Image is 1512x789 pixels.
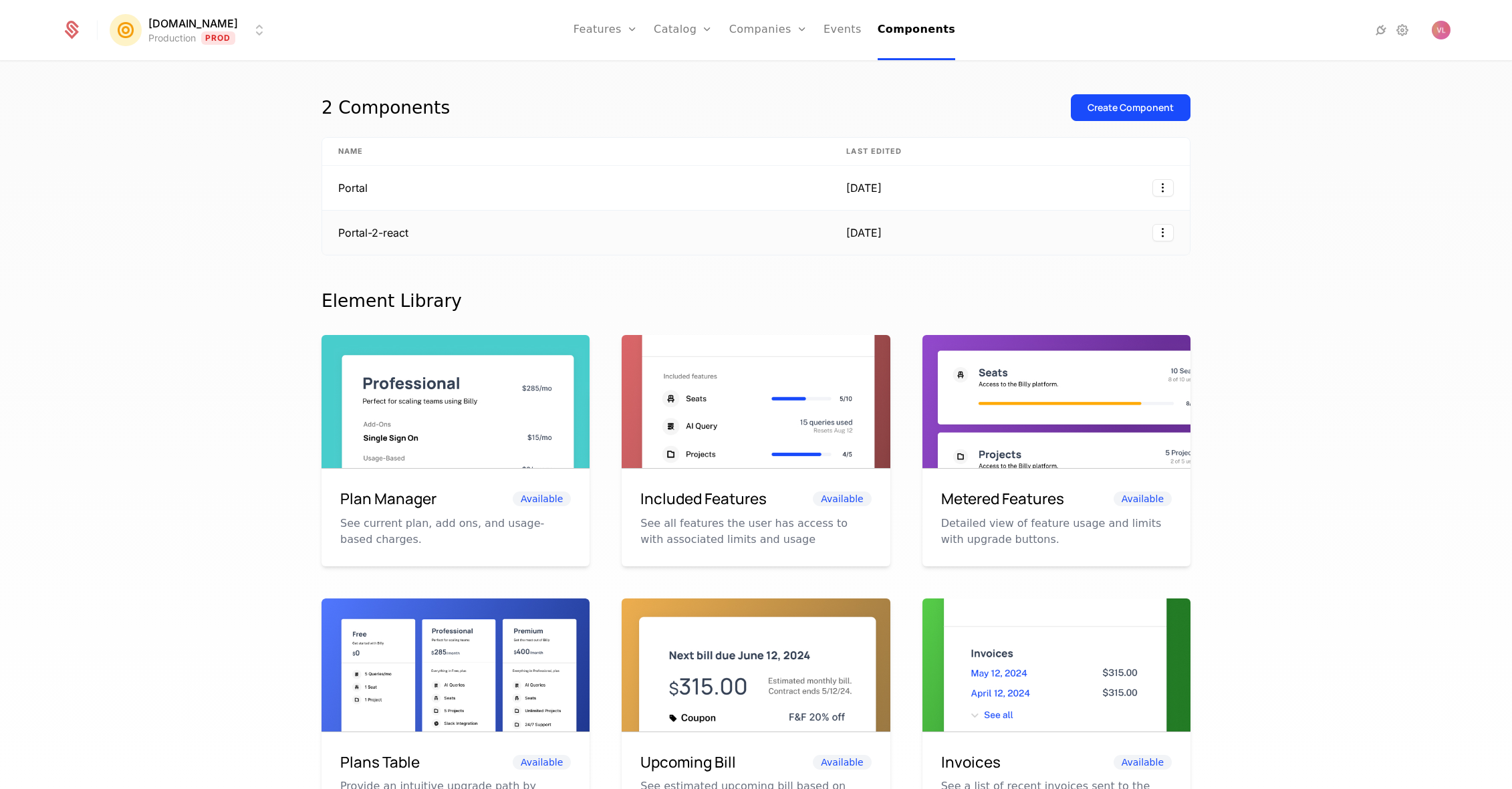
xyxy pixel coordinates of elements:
span: [DOMAIN_NAME] [148,15,238,31]
button: Select action [1152,179,1174,197]
th: Name [322,138,830,166]
span: Available [1114,755,1172,770]
div: [DATE] [846,225,908,241]
a: Integrations [1373,22,1389,38]
td: Portal [322,166,830,211]
td: Portal-2-react [322,211,830,255]
h6: Metered Features [941,487,1064,510]
span: Available [513,491,571,506]
span: Available [1114,491,1172,506]
h6: Plan Manager [340,487,436,510]
th: Last edited [830,138,924,166]
img: Vlad Len [1432,21,1451,39]
button: Select action [1152,224,1174,241]
button: Select environment [114,15,267,45]
span: Available [813,755,871,770]
img: Mention.click [110,14,142,46]
div: 2 Components [322,94,450,121]
h6: Upcoming Bill [640,751,736,774]
h6: Invoices [941,751,1001,774]
p: See current plan, add ons, and usage-based charges. [340,516,571,548]
button: Create Component [1071,94,1190,121]
p: Detailed view of feature usage and limits with upgrade buttons. [941,516,1172,548]
p: See all features the user has access to with associated limits and usage [640,516,871,548]
div: Element Library [322,288,1190,314]
a: Settings [1394,22,1410,38]
div: Production [148,31,196,45]
h6: Plans Table [340,751,420,774]
div: [DATE] [846,180,908,196]
button: Open user button [1432,21,1451,39]
h6: Included Features [640,487,767,510]
span: Available [513,755,571,770]
span: Available [813,491,871,506]
span: Prod [201,31,235,45]
div: Create Component [1088,101,1174,114]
